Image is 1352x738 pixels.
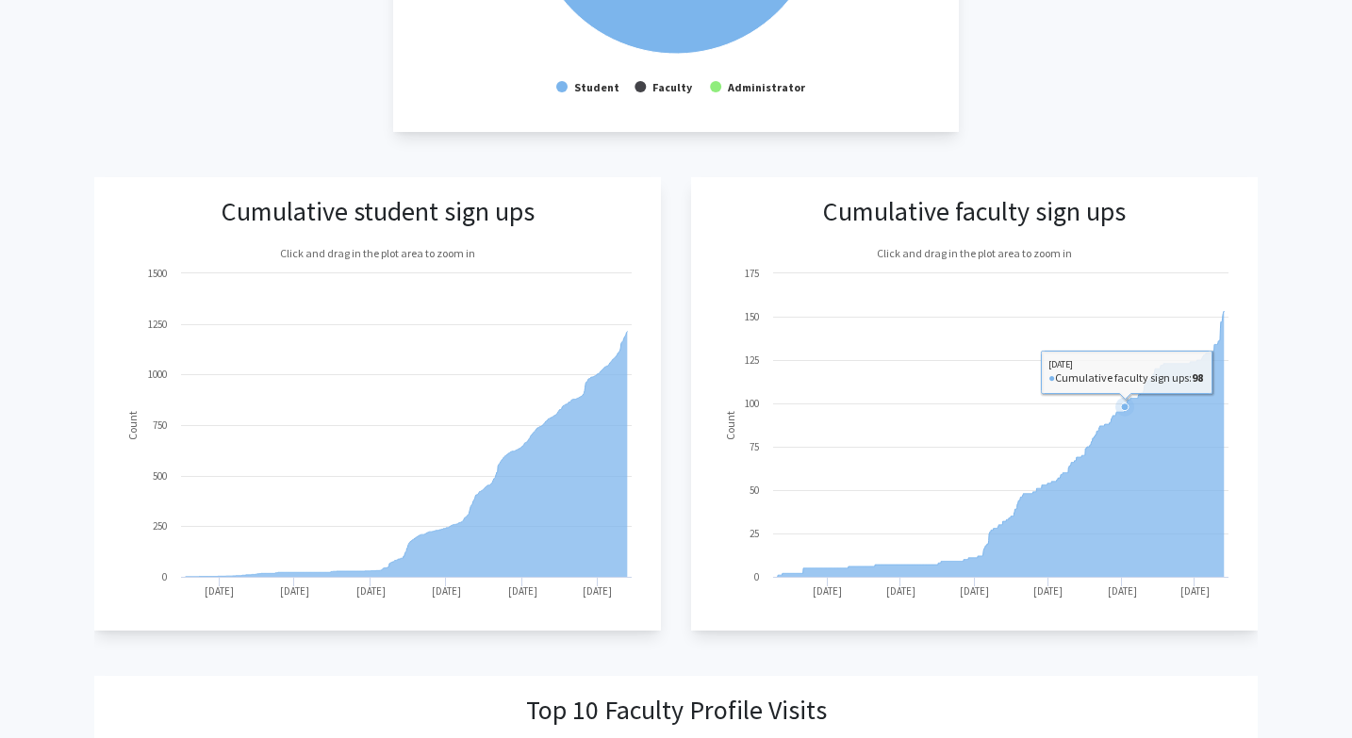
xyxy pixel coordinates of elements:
[652,80,693,94] text: Faculty
[745,353,759,367] text: 125
[574,80,619,94] text: Student
[877,246,1072,260] text: Click and drag in the plot area to zoom in
[750,484,759,497] text: 50
[162,570,167,583] text: 0
[1108,584,1137,598] text: [DATE]
[745,310,759,323] text: 150
[508,584,537,598] text: [DATE]
[148,267,167,280] text: 1500
[723,411,737,440] text: Count
[584,584,613,598] text: [DATE]
[526,695,827,727] h3: Top 10 Faculty Profile Visits
[148,368,167,381] text: 1000
[823,196,1126,228] h3: Cumulative faculty sign ups
[126,411,140,440] text: Count
[280,584,309,598] text: [DATE]
[750,440,759,453] text: 75
[1033,584,1063,598] text: [DATE]
[754,570,759,583] text: 0
[750,527,759,540] text: 25
[886,584,915,598] text: [DATE]
[960,584,989,598] text: [DATE]
[745,267,759,280] text: 175
[153,418,167,432] text: 750
[14,653,80,724] iframe: Chat
[148,318,167,331] text: 1250
[745,397,759,410] text: 100
[153,469,167,483] text: 500
[206,584,235,598] text: [DATE]
[1180,584,1210,598] text: [DATE]
[356,584,386,598] text: [DATE]
[280,246,475,260] text: Click and drag in the plot area to zoom in
[222,196,535,228] h3: Cumulative student sign ups
[727,80,806,94] text: Administrator
[813,584,842,598] text: [DATE]
[432,584,461,598] text: [DATE]
[153,519,167,533] text: 250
